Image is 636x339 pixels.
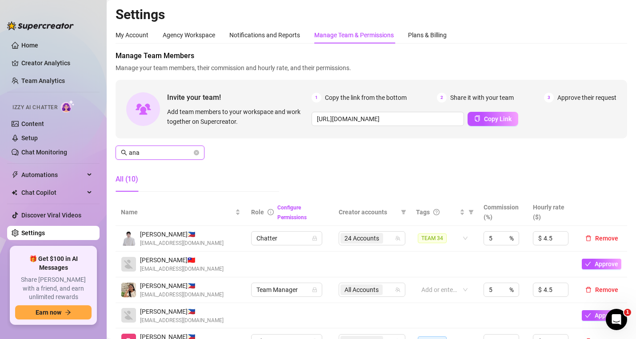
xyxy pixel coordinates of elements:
[121,308,136,323] img: Lia Bandila
[478,199,527,226] th: Commission (%)
[585,312,591,319] span: check
[450,93,514,102] span: Share it with your team
[408,30,447,40] div: Plans & Billing
[585,261,591,267] span: check
[339,207,397,217] span: Creator accounts
[12,103,57,112] span: Izzy AI Chatter
[395,236,400,241] span: team
[121,257,136,272] img: Lorraine Laxamana
[140,265,224,273] span: [EMAIL_ADDRESS][DOMAIN_NAME]
[606,309,627,330] iframe: Intercom live chat
[140,255,224,265] span: [PERSON_NAME] 🇹🇼
[484,115,512,122] span: Copy Link
[116,174,138,185] div: All (10)
[395,287,400,292] span: team
[229,30,300,40] div: Notifications and Reports
[595,286,618,293] span: Remove
[595,312,618,319] span: Approve
[15,255,92,272] span: 🎁 Get $100 in AI Messages
[325,93,407,102] span: Copy the link from the bottom
[468,112,518,126] button: Copy Link
[251,209,264,216] span: Role
[116,51,627,61] span: Manage Team Members
[340,233,383,244] span: 24 Accounts
[121,150,127,156] span: search
[401,209,406,215] span: filter
[585,287,592,293] span: delete
[21,56,92,70] a: Creator Analytics
[61,100,75,113] img: AI Chatter
[140,307,224,316] span: [PERSON_NAME] 🇵🇭
[65,309,71,315] span: arrow-right
[12,171,19,178] span: thunderbolt
[340,284,383,295] span: All Accounts
[256,232,317,245] span: Chatter
[437,93,447,102] span: 2
[312,236,317,241] span: lock
[314,30,394,40] div: Manage Team & Permissions
[116,199,246,226] th: Name
[129,148,192,158] input: Search members
[21,168,84,182] span: Automations
[21,212,81,219] a: Discover Viral Videos
[194,150,199,155] button: close-circle
[582,233,622,244] button: Remove
[21,149,67,156] a: Chat Monitoring
[418,233,447,243] span: TEAM 34
[21,229,45,237] a: Settings
[116,63,627,73] span: Manage your team members, their commission and hourly rate, and their permissions.
[585,235,592,241] span: delete
[544,93,554,102] span: 3
[582,259,621,269] button: Approve
[140,281,224,291] span: [PERSON_NAME] 🇵🇭
[140,229,224,239] span: [PERSON_NAME] 🇵🇭
[256,283,317,296] span: Team Manager
[140,291,224,299] span: [EMAIL_ADDRESS][DOMAIN_NAME]
[140,316,224,325] span: [EMAIL_ADDRESS][DOMAIN_NAME]
[399,205,408,219] span: filter
[312,287,317,292] span: lock
[312,93,321,102] span: 1
[268,209,274,215] span: info-circle
[528,199,576,226] th: Hourly rate ($)
[12,189,17,196] img: Chat Copilot
[21,120,44,127] a: Content
[277,205,307,221] a: Configure Permissions
[15,276,92,302] span: Share [PERSON_NAME] with a friend, and earn unlimited rewards
[116,6,627,23] h2: Settings
[416,207,430,217] span: Tags
[624,309,631,316] span: 1
[21,77,65,84] a: Team Analytics
[467,205,476,219] span: filter
[7,21,74,30] img: logo-BBDzfeDw.svg
[21,134,38,142] a: Setup
[595,260,618,268] span: Approve
[582,284,622,295] button: Remove
[344,285,379,295] span: All Accounts
[344,233,379,243] span: 24 Accounts
[121,207,233,217] span: Name
[474,115,480,122] span: copy
[36,309,61,316] span: Earn now
[163,30,215,40] div: Agency Workspace
[21,185,84,200] span: Chat Copilot
[433,209,440,215] span: question-circle
[15,305,92,319] button: Earn nowarrow-right
[21,42,38,49] a: Home
[595,235,618,242] span: Remove
[557,93,616,102] span: Approve their request
[167,92,312,103] span: Invite your team!
[140,239,224,248] span: [EMAIL_ADDRESS][DOMAIN_NAME]
[121,283,136,297] img: Ana Brand
[121,231,136,246] img: Paul Andrei Casupanan
[582,310,621,321] button: Approve
[167,107,308,126] span: Add team members to your workspace and work together on Supercreator.
[468,209,474,215] span: filter
[116,30,148,40] div: My Account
